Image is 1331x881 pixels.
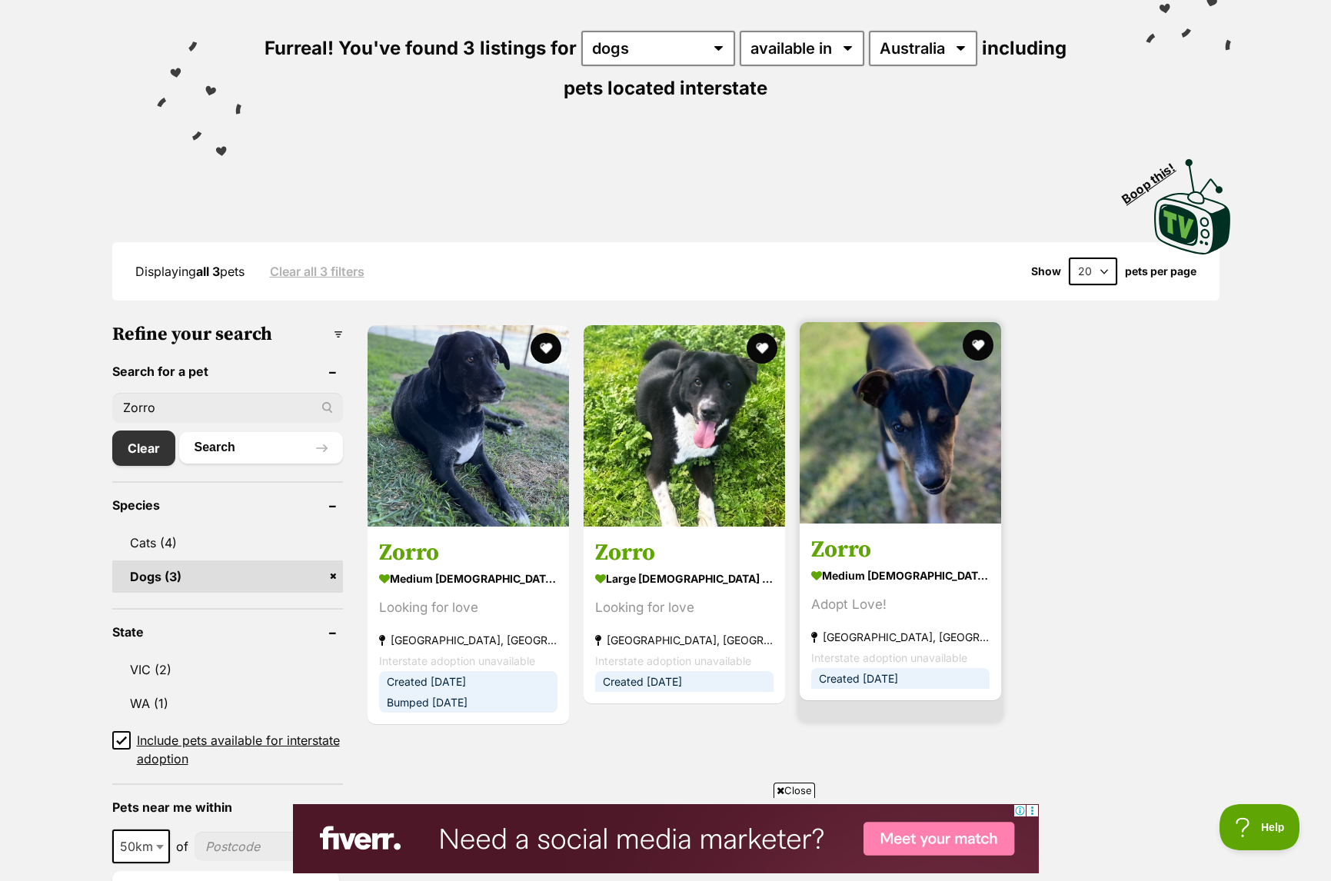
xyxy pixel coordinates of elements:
[112,625,343,639] header: State
[811,651,967,664] span: Interstate adoption unavailable
[112,431,175,466] a: Clear
[112,498,343,512] header: Species
[379,630,557,650] strong: [GEOGRAPHIC_DATA], [GEOGRAPHIC_DATA]
[176,837,188,856] span: of
[379,654,535,667] span: Interstate adoption unavailable
[112,800,343,814] header: Pets near me within
[270,264,364,278] a: Clear all 3 filters
[368,325,569,527] img: Zorro - Labrador Retriever Dog
[137,731,343,768] span: Include pets available for interstate adoption
[595,671,774,692] div: Created [DATE]
[112,393,343,422] input: Toby
[293,804,1039,873] iframe: Advertisement
[135,264,245,279] span: Displaying pets
[595,630,774,650] strong: [GEOGRAPHIC_DATA], [GEOGRAPHIC_DATA]
[265,37,577,59] span: Furreal! You've found 3 listings for
[963,330,993,361] button: favourite
[368,527,569,724] a: Zorro medium [DEMOGRAPHIC_DATA] Dog Looking for love [GEOGRAPHIC_DATA], [GEOGRAPHIC_DATA] Interst...
[112,829,170,863] span: 50km
[595,567,774,590] strong: large [DEMOGRAPHIC_DATA] Dog
[595,538,774,567] h3: Zorro
[811,668,990,689] div: Created [DATE]
[800,524,1001,700] a: Zorro medium [DEMOGRAPHIC_DATA] Dog Adopt Love! [GEOGRAPHIC_DATA], [GEOGRAPHIC_DATA] Interstate a...
[595,597,774,618] div: Looking for love
[112,324,343,345] h3: Refine your search
[379,597,557,618] div: Looking for love
[595,654,751,667] span: Interstate adoption unavailable
[811,535,990,564] h3: Zorro
[196,264,220,279] strong: all 3
[774,783,815,798] span: Close
[112,653,343,686] a: VIC (2)
[379,538,557,567] h3: Zorro
[379,671,557,692] div: Created [DATE]
[1119,151,1190,206] span: Boop this!
[811,627,990,647] strong: [GEOGRAPHIC_DATA], [GEOGRAPHIC_DATA]
[531,333,561,364] button: favourite
[800,322,1001,524] img: Zorro - Mixed breed Dog
[112,560,343,593] a: Dogs (3)
[584,325,785,527] img: Zorro - Mixed breed Dog
[195,832,343,861] input: postcode
[114,836,168,857] span: 50km
[811,564,990,587] strong: medium [DEMOGRAPHIC_DATA] Dog
[1031,265,1061,278] span: Show
[1220,804,1300,850] iframe: Help Scout Beacon - Open
[379,567,557,590] strong: medium [DEMOGRAPHIC_DATA] Dog
[179,432,343,463] button: Search
[747,333,777,364] button: favourite
[584,527,785,703] a: Zorro large [DEMOGRAPHIC_DATA] Dog Looking for love [GEOGRAPHIC_DATA], [GEOGRAPHIC_DATA] Intersta...
[112,687,343,720] a: WA (1)
[1154,145,1231,258] a: Boop this!
[811,594,990,615] div: Adopt Love!
[112,731,343,768] a: Include pets available for interstate adoption
[1154,159,1231,254] img: PetRescue TV logo
[112,364,343,378] header: Search for a pet
[112,527,343,559] a: Cats (4)
[1125,265,1196,278] label: pets per page
[379,692,557,713] div: Bumped [DATE]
